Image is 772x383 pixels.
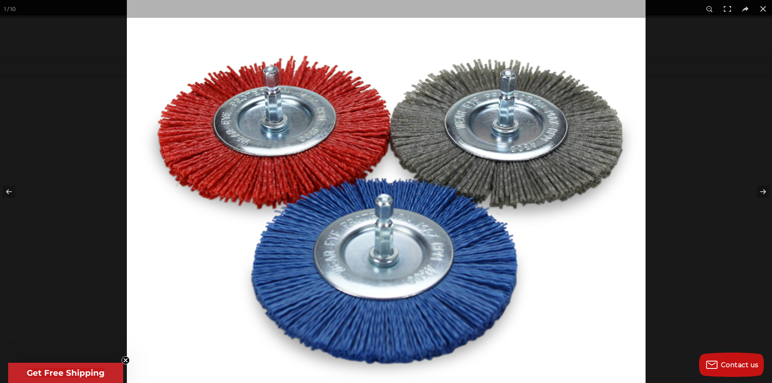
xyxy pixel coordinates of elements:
button: Contact us [699,353,764,377]
span: Contact us [721,361,759,369]
span: Get Free Shipping [27,368,105,378]
button: Close teaser [122,356,130,364]
button: Next (arrow right) [744,171,772,212]
div: Get Free ShippingClose teaser [8,363,123,383]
